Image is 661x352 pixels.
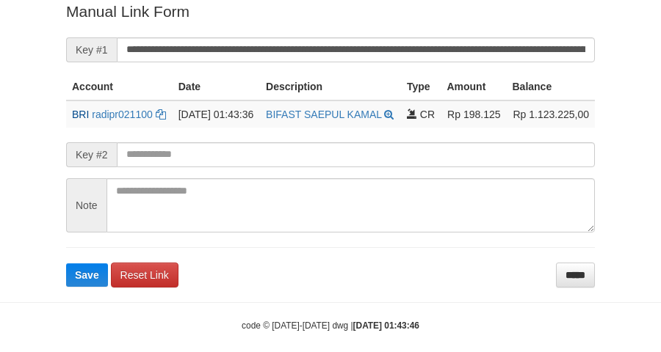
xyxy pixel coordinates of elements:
th: Account [66,73,173,100]
span: Key #1 [66,37,117,62]
span: Key #2 [66,142,117,167]
strong: [DATE] 01:43:46 [353,320,419,331]
td: Rp 198.125 [441,100,506,128]
th: Balance [507,73,596,100]
button: Save [66,263,108,287]
span: Note [66,178,106,232]
th: Description [260,73,401,100]
th: Amount [441,73,506,100]
a: Copy radipr021100 to clipboard [156,109,166,120]
span: Reset Link [120,269,169,281]
span: Save [75,269,99,281]
th: Date [173,73,260,100]
th: Type [401,73,441,100]
td: [DATE] 01:43:36 [173,100,260,128]
a: radipr021100 [92,109,153,120]
a: Reset Link [111,263,178,287]
span: BRI [72,109,89,120]
small: code © [DATE]-[DATE] dwg | [242,320,419,331]
a: BIFAST SAEPUL KAMAL [266,109,381,120]
td: Rp 1.123.225,00 [507,100,596,128]
p: Manual Link Form [66,1,595,22]
span: CR [420,109,435,120]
